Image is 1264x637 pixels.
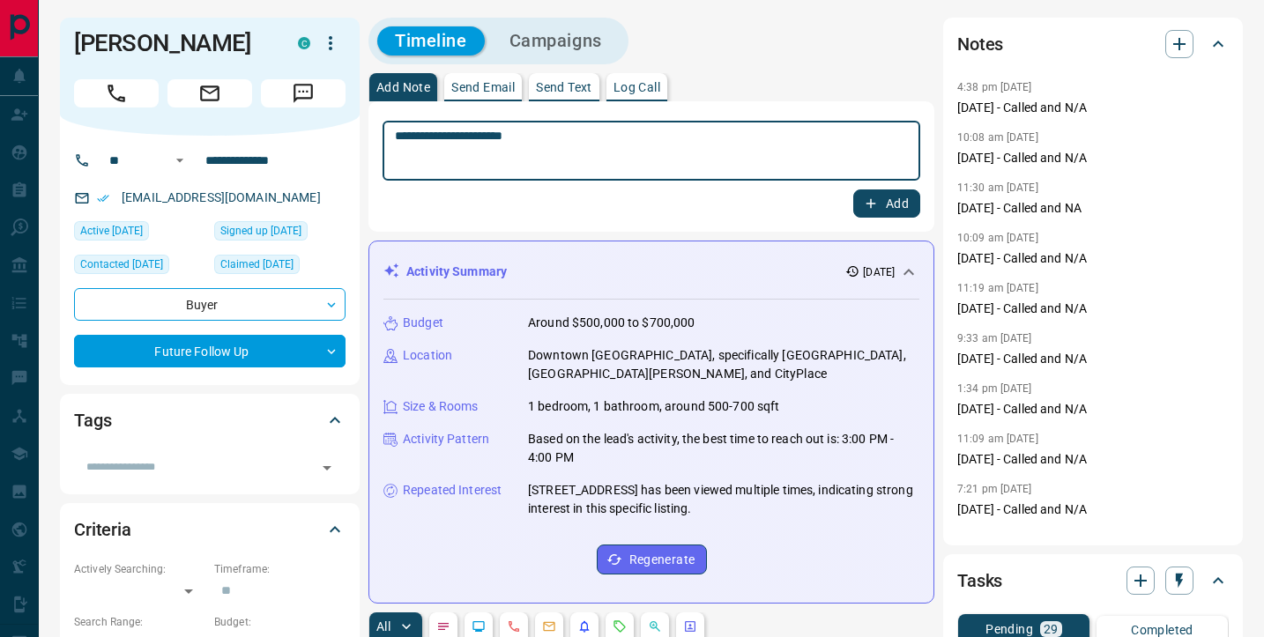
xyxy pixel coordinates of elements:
span: Signed up [DATE] [220,222,301,240]
p: Pending [985,623,1033,635]
span: Contacted [DATE] [80,256,163,273]
div: Buyer [74,288,346,321]
svg: Lead Browsing Activity [472,619,486,633]
h2: Notes [957,30,1003,58]
svg: Emails [542,619,556,633]
p: Budget: [214,614,346,630]
div: Thu Nov 21 2024 [74,221,205,246]
p: 4:38 pm [DATE] [957,81,1032,93]
button: Campaigns [492,26,620,56]
p: Budget [403,314,443,332]
p: 10:08 am [DATE] [957,131,1038,144]
p: 10:24 am [DATE] [957,533,1038,545]
p: Based on the lead's activity, the best time to reach out is: 3:00 PM - 4:00 PM [528,430,919,467]
div: Criteria [74,508,346,551]
svg: Requests [613,619,627,633]
span: Message [261,79,346,107]
p: [DATE] - Called and N/A [957,450,1229,469]
p: [DATE] - Called and N/A [957,99,1229,117]
div: Activity Summary[DATE] [383,256,919,288]
p: Size & Rooms [403,397,479,416]
p: Activity Pattern [403,430,489,448]
p: All [376,620,390,633]
p: [STREET_ADDRESS] has been viewed multiple times, indicating strong interest in this specific list... [528,481,919,518]
h2: Tags [74,406,111,434]
button: Add [853,189,920,218]
p: 29 [1044,623,1059,635]
p: Completed [1131,624,1193,636]
h1: [PERSON_NAME] [74,29,271,57]
svg: Agent Actions [683,619,697,633]
div: Wed Mar 21 2018 [214,221,346,246]
span: Email [167,79,252,107]
p: Downtown [GEOGRAPHIC_DATA], specifically [GEOGRAPHIC_DATA], [GEOGRAPHIC_DATA][PERSON_NAME], and C... [528,346,919,383]
div: condos.ca [298,37,310,49]
h2: Tasks [957,567,1002,595]
span: Active [DATE] [80,222,143,240]
span: Call [74,79,159,107]
div: Notes [957,23,1229,65]
div: Sun Feb 28 2021 [214,255,346,279]
p: 10:09 am [DATE] [957,232,1038,244]
button: Open [315,456,339,480]
p: Activity Summary [406,263,507,281]
p: [DATE] - Called and N/A [957,500,1229,519]
p: 9:33 am [DATE] [957,332,1032,344]
div: Tags [74,399,346,441]
p: [DATE] - Called and NA [957,199,1229,218]
p: Log Call [613,81,660,93]
p: [DATE] - Called and N/A [957,400,1229,418]
button: Open [169,150,190,171]
button: Timeline [377,26,485,56]
svg: Listing Alerts [577,619,591,633]
p: [DATE] - Called and N/A [957,300,1229,318]
p: 1 bedroom, 1 bathroom, around 500-700 sqft [528,397,780,416]
p: Actively Searching: [74,561,205,577]
p: 11:19 am [DATE] [957,282,1038,294]
p: Around $500,000 to $700,000 [528,314,695,332]
div: Tasks [957,559,1229,602]
h2: Criteria [74,515,131,544]
button: Regenerate [597,544,707,574]
p: Repeated Interest [403,481,502,500]
p: Send Email [451,81,515,93]
p: Add Note [376,81,430,93]
p: 11:30 am [DATE] [957,181,1038,194]
span: Claimed [DATE] [220,256,294,273]
svg: Opportunities [648,619,662,633]
p: [DATE] [863,264,895,280]
p: 11:09 am [DATE] [957,433,1038,445]
p: [DATE] - Called and N/A [957,149,1229,167]
p: Send Text [536,81,592,93]
div: Thu Jun 12 2025 [74,255,205,279]
p: [DATE] - Called and N/A [957,249,1229,268]
p: 1:34 pm [DATE] [957,382,1032,395]
svg: Notes [436,619,450,633]
p: [DATE] - Called and N/A [957,350,1229,368]
p: 7:21 pm [DATE] [957,483,1032,495]
p: Timeframe: [214,561,346,577]
p: Search Range: [74,614,205,630]
a: [EMAIL_ADDRESS][DOMAIN_NAME] [122,190,321,204]
p: Location [403,346,452,365]
svg: Calls [507,619,521,633]
div: Future Follow Up [74,335,346,367]
svg: Email Verified [97,192,109,204]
